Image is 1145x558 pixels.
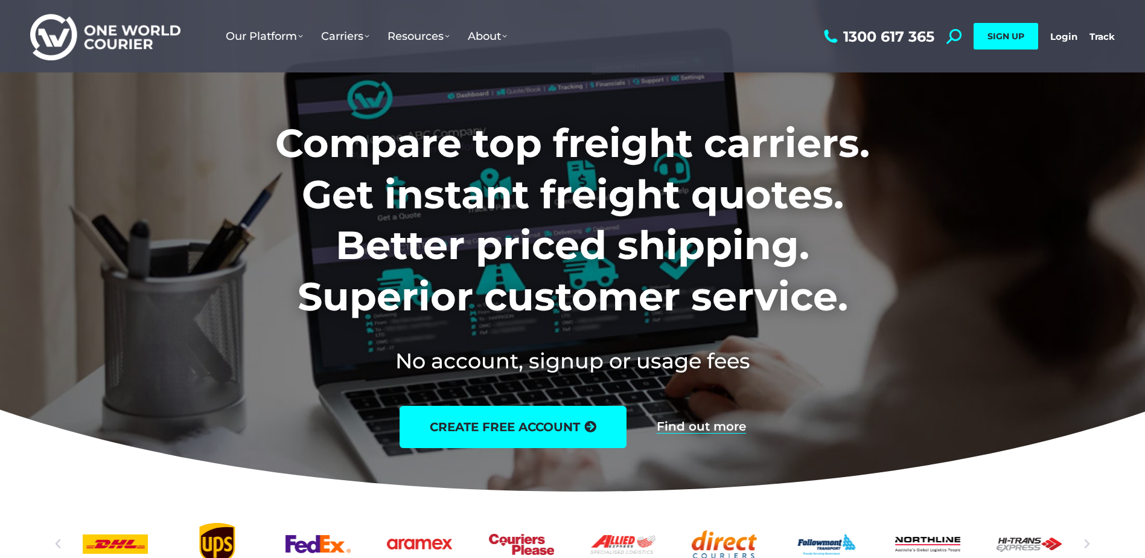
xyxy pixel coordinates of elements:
[459,18,516,55] a: About
[388,30,450,43] span: Resources
[217,18,312,55] a: Our Platform
[1089,31,1115,42] a: Track
[30,12,180,61] img: One World Courier
[821,29,934,44] a: 1300 617 365
[1050,31,1077,42] a: Login
[226,30,303,43] span: Our Platform
[196,118,949,322] h1: Compare top freight carriers. Get instant freight quotes. Better priced shipping. Superior custom...
[468,30,507,43] span: About
[321,30,369,43] span: Carriers
[196,346,949,376] h2: No account, signup or usage fees
[400,406,627,448] a: create free account
[657,420,746,434] a: Find out more
[312,18,378,55] a: Carriers
[974,23,1038,50] a: SIGN UP
[378,18,459,55] a: Resources
[987,31,1024,42] span: SIGN UP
